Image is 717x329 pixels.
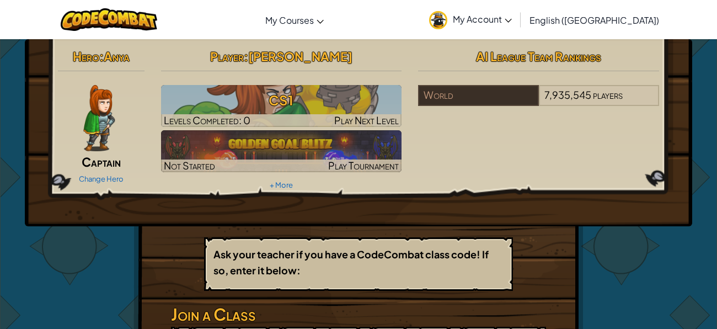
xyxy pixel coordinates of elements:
[244,49,248,64] span: :
[418,85,538,106] div: World
[476,49,601,64] span: AI League Team Rankings
[424,2,517,37] a: My Account
[328,159,399,172] span: Play Tournament
[418,95,659,108] a: World7,935,545players
[265,14,314,26] span: My Courses
[260,5,329,35] a: My Courses
[73,49,99,64] span: Hero
[270,181,293,189] a: + More
[334,114,399,126] span: Play Next Level
[82,154,121,169] span: Captain
[61,8,157,31] img: CodeCombat logo
[99,49,104,64] span: :
[161,85,402,127] img: CS1
[453,13,512,25] span: My Account
[83,85,115,151] img: captain-pose.png
[544,88,591,101] span: 7,935,545
[104,49,130,64] span: Anya
[161,130,402,172] img: Golden Goal
[161,130,402,172] a: Not StartedPlay Tournament
[79,174,124,183] a: Change Hero
[171,302,546,327] h3: Join a Class
[248,49,352,64] span: [PERSON_NAME]
[164,114,250,126] span: Levels Completed: 0
[161,88,402,113] h3: CS1
[529,14,659,26] span: English ([GEOGRAPHIC_DATA])
[429,11,447,29] img: avatar
[161,85,402,127] a: Play Next Level
[593,88,623,101] span: players
[524,5,665,35] a: English ([GEOGRAPHIC_DATA])
[210,49,244,64] span: Player
[213,248,489,277] b: Ask your teacher if you have a CodeCombat class code! If so, enter it below:
[164,159,215,172] span: Not Started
